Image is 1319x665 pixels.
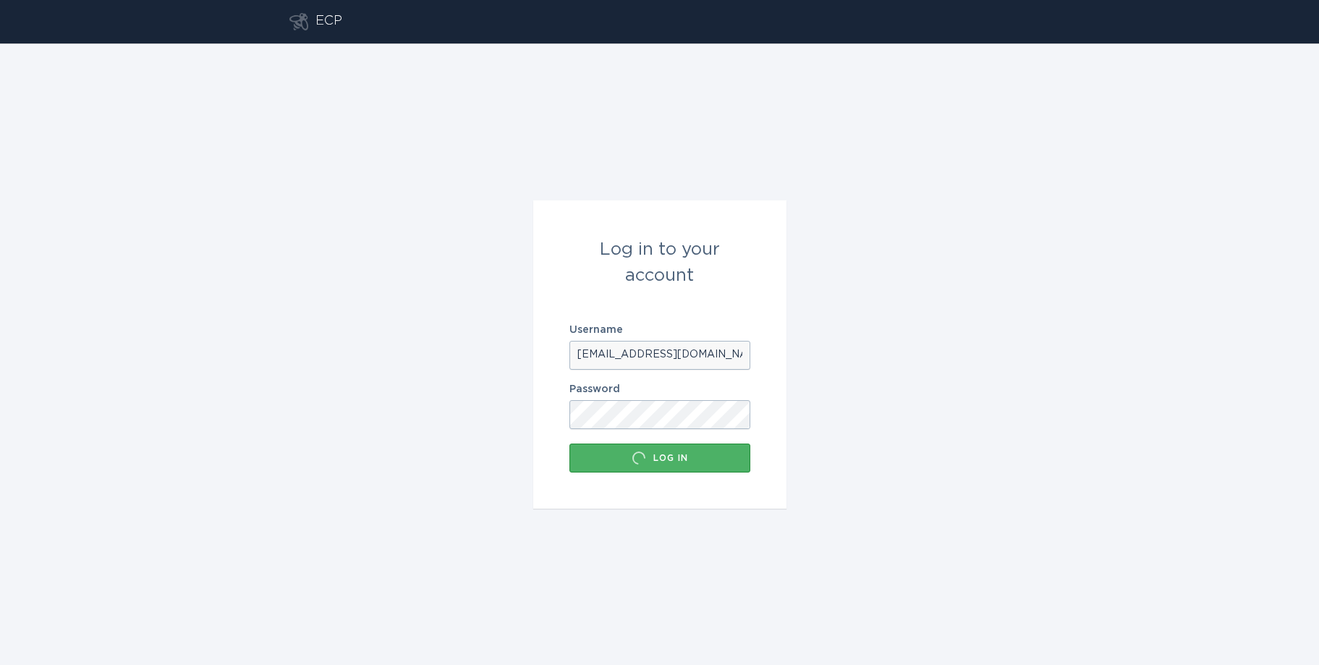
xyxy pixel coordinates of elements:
button: Log in [569,444,750,473]
button: Go to dashboard [289,13,308,30]
div: Log in to your account [569,237,750,289]
label: Password [569,384,750,394]
div: ECP [315,13,342,30]
div: Log in [577,451,743,465]
div: Loading [632,451,646,465]
label: Username [569,325,750,335]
